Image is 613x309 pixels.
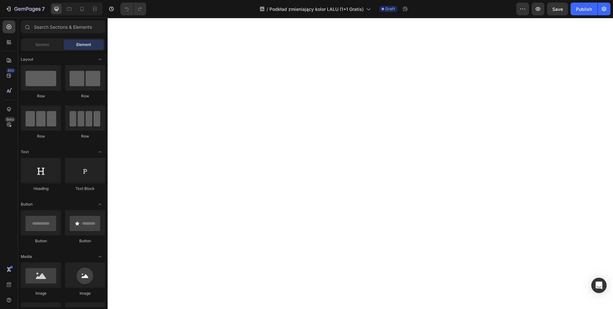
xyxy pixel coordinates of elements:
[21,93,61,99] div: Row
[552,6,563,12] span: Save
[95,199,105,209] span: Toggle open
[21,201,33,207] span: Button
[3,3,48,15] button: 7
[21,57,33,62] span: Layout
[65,93,105,99] div: Row
[6,68,15,73] div: 450
[21,186,61,192] div: Heading
[591,278,607,293] div: Open Intercom Messenger
[65,238,105,244] div: Button
[385,6,395,12] span: Draft
[571,3,597,15] button: Publish
[576,6,592,12] div: Publish
[108,18,613,309] iframe: Design area
[267,6,268,12] span: /
[547,3,568,15] button: Save
[21,254,32,260] span: Media
[5,117,15,122] div: Beta
[120,3,146,15] div: Undo/Redo
[65,133,105,139] div: Row
[21,149,29,155] span: Text
[42,5,45,13] p: 7
[95,54,105,64] span: Toggle open
[21,20,105,33] input: Search Sections & Elements
[95,147,105,157] span: Toggle open
[269,6,364,12] span: Podkład zmieniający kolor LALU (1+1 Gratis)
[76,42,91,48] span: Element
[21,290,61,296] div: Image
[65,186,105,192] div: Text Block
[21,238,61,244] div: Button
[35,42,49,48] span: Section
[21,133,61,139] div: Row
[65,290,105,296] div: Image
[95,252,105,262] span: Toggle open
